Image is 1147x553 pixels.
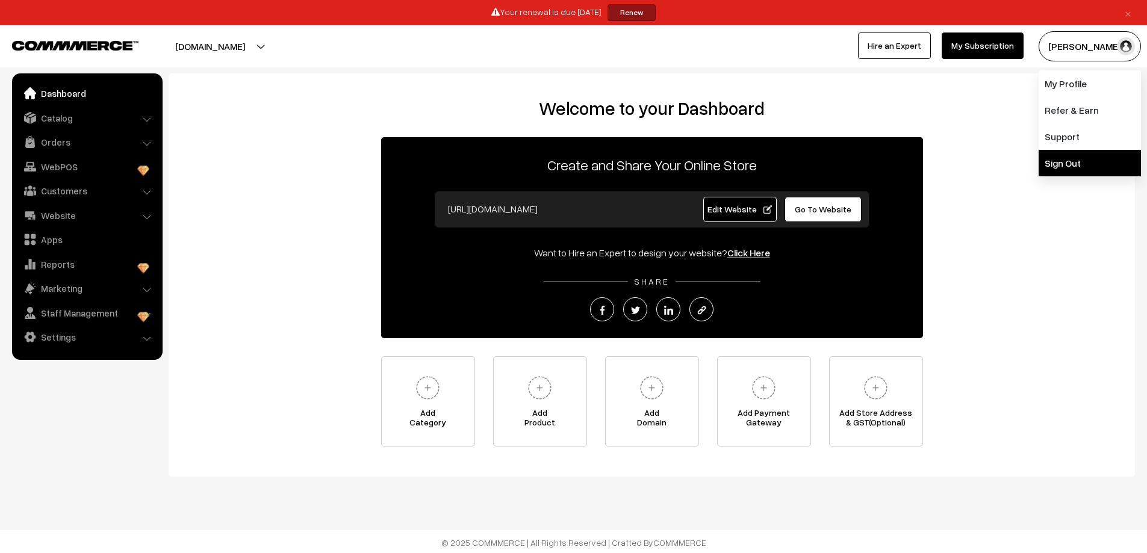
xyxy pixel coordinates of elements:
[829,356,923,446] a: Add Store Address& GST(Optional)
[15,253,158,275] a: Reports
[703,197,777,222] a: Edit Website
[717,356,811,446] a: Add PaymentGateway
[12,37,117,52] a: COMMMERCE
[747,371,780,404] img: plus.svg
[718,408,810,432] span: Add Payment Gateway
[858,32,931,59] a: Hire an Expert
[381,246,923,260] div: Want to Hire an Expert to design your website?
[1039,97,1141,123] a: Refer & Earn
[382,408,474,432] span: Add Category
[727,247,770,259] a: Click Here
[795,204,851,214] span: Go To Website
[181,97,1123,119] h2: Welcome to your Dashboard
[1039,150,1141,176] a: Sign Out
[15,277,158,299] a: Marketing
[635,371,668,404] img: plus.svg
[785,197,862,222] a: Go To Website
[1039,123,1141,150] a: Support
[15,131,158,153] a: Orders
[830,408,922,432] span: Add Store Address & GST(Optional)
[15,82,158,104] a: Dashboard
[1117,37,1135,55] img: user
[15,302,158,324] a: Staff Management
[12,41,138,50] img: COMMMERCE
[15,205,158,226] a: Website
[133,31,287,61] button: [DOMAIN_NAME]
[4,4,1143,21] div: Your renewal is due [DATE]
[1039,70,1141,97] a: My Profile
[1039,31,1141,61] button: [PERSON_NAME]
[15,326,158,348] a: Settings
[606,408,698,432] span: Add Domain
[608,4,656,21] a: Renew
[15,107,158,129] a: Catalog
[707,204,772,214] span: Edit Website
[381,154,923,176] p: Create and Share Your Online Store
[605,356,699,446] a: AddDomain
[381,356,475,446] a: AddCategory
[653,537,706,548] a: COMMMERCE
[942,32,1024,59] a: My Subscription
[859,371,892,404] img: plus.svg
[493,356,587,446] a: AddProduct
[411,371,444,404] img: plus.svg
[15,156,158,178] a: WebPOS
[15,180,158,202] a: Customers
[1120,5,1136,20] a: ×
[523,371,556,404] img: plus.svg
[494,408,586,432] span: Add Product
[15,229,158,250] a: Apps
[628,276,676,286] span: SHARE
